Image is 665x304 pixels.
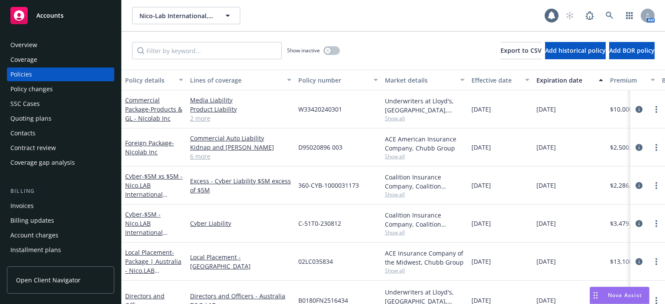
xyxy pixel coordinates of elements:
a: Installment plans [7,243,114,257]
span: - $5M xs $5M - Nico.LAB International Limited [125,172,183,208]
span: [DATE] [471,257,491,266]
a: circleInformation [634,142,644,153]
a: more [651,218,662,229]
a: circleInformation [634,218,644,229]
div: Invoices [10,199,34,213]
span: Export to CSV [500,46,542,54]
span: Show all [385,267,465,274]
div: Billing [7,187,114,195]
div: SSC Cases [10,97,40,111]
a: more [651,256,662,267]
a: Media Liability [190,96,291,105]
span: - Products & GL - Nicolab Inc [125,105,182,122]
div: Premium [610,76,646,85]
div: Policy details [125,76,174,85]
span: Show all [385,153,465,160]
span: [DATE] [471,105,491,114]
div: Policy changes [10,82,53,96]
span: W33420240301 [298,105,342,114]
button: Add historical policy [545,42,606,59]
button: Add BOR policy [609,42,655,59]
div: Market details [385,76,455,85]
div: Lines of coverage [190,76,282,85]
span: Nova Assist [608,291,642,299]
span: $10,000.00 [610,105,641,114]
div: Coalition Insurance Company, Coalition Insurance Solutions (Carrier), Elkington [PERSON_NAME] [PE... [385,173,465,191]
div: Contract review [10,141,56,155]
span: $2,286.07 [610,181,638,190]
span: [DATE] [536,105,556,114]
a: circleInformation [634,104,644,115]
a: Start snowing [561,7,578,24]
button: Premium [607,70,659,90]
div: Coverage gap analysis [10,156,75,170]
a: circleInformation [634,180,644,191]
a: Commercial Auto Liability [190,134,291,143]
button: Policy number [295,70,381,90]
a: Cyber [125,210,163,246]
span: - $5M - Nico.LAB International Limited [125,210,168,246]
a: more [651,104,662,115]
span: Add historical policy [545,46,606,54]
a: Account charges [7,228,114,242]
a: Local Placement [125,248,181,293]
a: Cyber Liability [190,219,291,228]
div: Coverage [10,53,37,67]
div: Expiration date [536,76,594,85]
button: Effective date [468,70,533,90]
button: Nova Assist [590,287,649,304]
span: [DATE] [471,219,491,228]
div: Billing updates [10,214,54,227]
span: [DATE] [536,181,556,190]
a: Policy changes [7,82,114,96]
div: Installment plans [10,243,61,257]
span: - Nicolab Inc [125,139,174,156]
span: $3,479.43 [610,219,638,228]
a: more [651,142,662,153]
span: [DATE] [471,181,491,190]
button: Export to CSV [500,42,542,59]
span: $2,500.00 [610,143,638,152]
a: SSC Cases [7,97,114,111]
span: [DATE] [536,143,556,152]
a: Contacts [7,126,114,140]
a: Coverage gap analysis [7,156,114,170]
a: Product Liability [190,105,291,114]
span: [DATE] [536,257,556,266]
button: Policy details [122,70,187,90]
div: ACE Insurance Company of the Midwest, Chubb Group [385,249,465,267]
div: Effective date [471,76,520,85]
a: Report a Bug [581,7,598,24]
a: Contract review [7,141,114,155]
a: Quoting plans [7,112,114,125]
a: Local Placement - [GEOGRAPHIC_DATA] [190,253,291,271]
button: Nico-Lab International, Ltd [132,7,240,24]
span: $13,100.00 [610,257,641,266]
a: Accounts [7,3,114,28]
div: Account charges [10,228,58,242]
span: Add BOR policy [609,46,655,54]
input: Filter by keyword... [132,42,282,59]
a: Search [601,7,618,24]
span: Open Client Navigator [16,275,81,285]
div: Overview [10,38,37,52]
a: Commercial Package [125,96,182,122]
div: Policies [10,67,32,81]
a: 2 more [190,114,291,123]
a: Excess - Cyber Liability $5M excess of $5M [190,176,291,195]
div: Policy number [298,76,368,85]
span: D95020896 003 [298,143,342,152]
span: - Package | Australia - Nico.LAB International Limited [125,248,181,293]
span: C-51T0-230812 [298,219,341,228]
span: [DATE] [471,143,491,152]
div: Coalition Insurance Company, Coalition Insurance Solutions (Carrier), Elkington [PERSON_NAME] [PE... [385,211,465,229]
a: Overview [7,38,114,52]
a: Policies [7,67,114,81]
a: Coverage [7,53,114,67]
a: Invoices [7,199,114,213]
button: Expiration date [533,70,607,90]
a: Cyber [125,172,183,208]
button: Market details [381,70,468,90]
div: Contacts [10,126,36,140]
a: Foreign Package [125,139,174,156]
